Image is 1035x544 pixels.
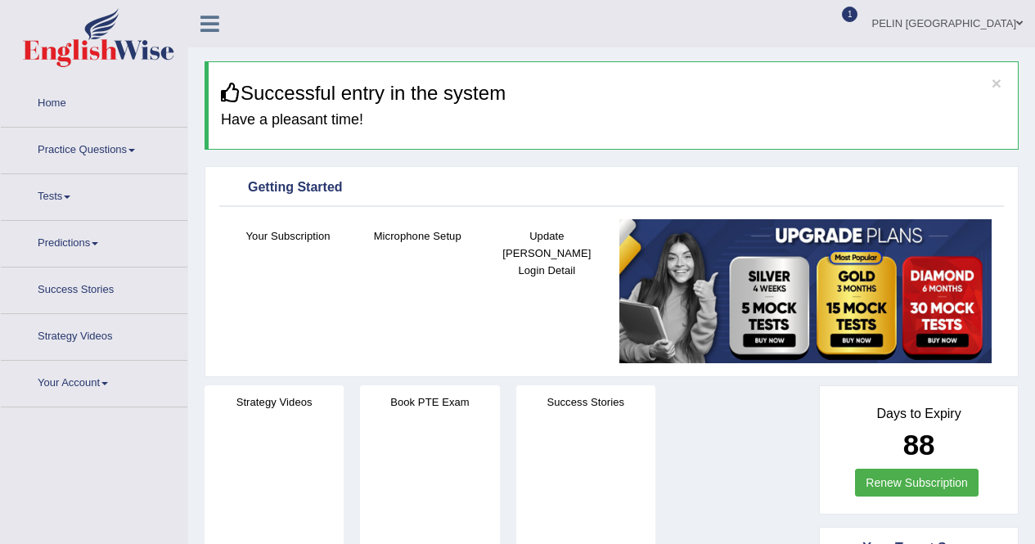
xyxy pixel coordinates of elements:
b: 88 [903,429,935,461]
h4: Update [PERSON_NAME] Login Detail [490,227,603,279]
a: Renew Subscription [855,469,979,497]
a: Your Account [1,361,187,402]
h4: Your Subscription [232,227,344,245]
a: Success Stories [1,268,187,308]
h4: Microphone Setup [361,227,474,245]
h4: Have a pleasant time! [221,112,1006,128]
h4: Book PTE Exam [360,393,499,411]
a: Tests [1,174,187,215]
button: × [992,74,1001,92]
h4: Strategy Videos [205,393,344,411]
span: 1 [842,7,858,22]
a: Home [1,81,187,122]
h4: Success Stories [516,393,655,411]
a: Strategy Videos [1,314,187,355]
img: small5.jpg [619,219,992,363]
a: Predictions [1,221,187,262]
h4: Days to Expiry [838,407,1000,421]
h3: Successful entry in the system [221,83,1006,104]
a: Practice Questions [1,128,187,169]
div: Getting Started [223,176,1000,200]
